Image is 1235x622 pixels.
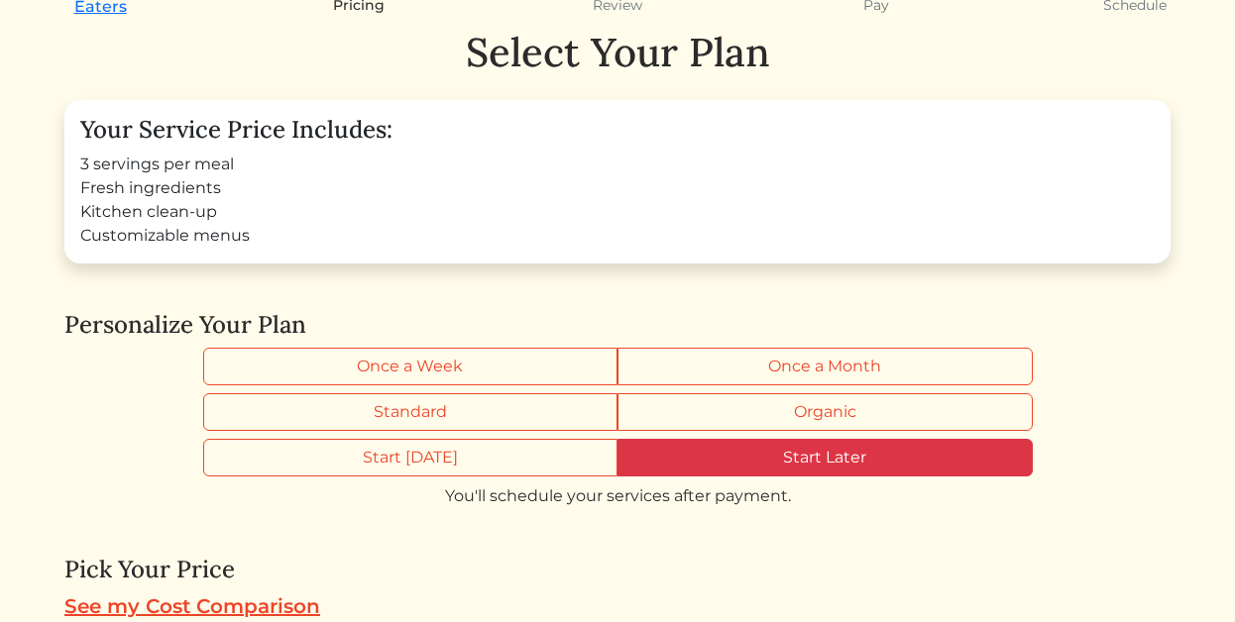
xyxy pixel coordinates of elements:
label: Once a Week [203,348,618,385]
div: Grocery type [203,393,1033,431]
h4: Pick Your Price [64,556,1171,584]
h4: Personalize Your Plan [64,311,1171,340]
div: Start timing [203,439,1033,476]
label: Start Later [617,439,1033,476]
li: Fresh ingredients [80,176,1155,200]
h4: Your Service Price Includes: [80,116,1155,145]
li: Customizable menus [80,224,1155,248]
label: Once a Month [617,348,1033,385]
div: You'll schedule your services after payment. [64,484,1171,508]
li: Kitchen clean-up [80,200,1155,224]
label: Start [DATE] [203,439,618,476]
label: Organic [617,393,1033,431]
li: 3 servings per meal [80,153,1155,176]
a: See my Cost Comparison [64,594,320,618]
h1: Select Your Plan [64,29,1171,76]
div: Billing frequency [203,348,1033,385]
label: Standard [203,393,618,431]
